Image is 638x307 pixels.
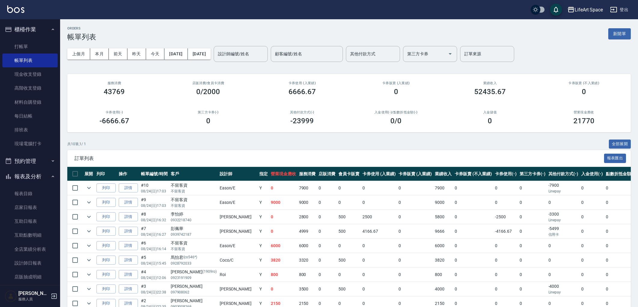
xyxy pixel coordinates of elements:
[84,212,93,221] button: expand row
[218,181,258,195] td: Eason /E
[290,117,314,125] h3: -23999
[258,282,269,296] td: Y
[75,81,154,85] h3: 服務消費
[397,224,433,238] td: 0
[518,268,547,282] td: 0
[171,290,217,295] p: 097908062
[119,227,138,236] a: 詳情
[390,117,401,125] h3: 0 /0
[337,239,361,253] td: 0
[269,167,298,181] th: 營業現金應收
[2,242,58,256] a: 全店業績分析表
[171,275,217,281] p: 0923191909
[604,154,626,163] button: 報表匯出
[7,5,24,13] img: Logo
[298,195,317,210] td: 9000
[84,198,93,207] button: expand row
[117,167,139,181] th: 操作
[604,253,637,267] td: 0
[445,49,455,59] button: Open
[580,195,604,210] td: 0
[356,110,436,114] h2: 入金使用(-) /點數折抵金額(-)
[337,167,361,181] th: 會員卡販賣
[169,81,248,85] h2: 店販消費 /會員卡消費
[397,282,433,296] td: 0
[573,117,594,125] h3: 21770
[298,167,317,181] th: 服務消費
[2,54,58,67] a: 帳單列表
[84,256,93,265] button: expand row
[141,261,168,266] p: 08/24 (日) 15:45
[453,268,493,282] td: 0
[2,256,58,270] a: 設計師日報表
[397,268,433,282] td: 0
[397,239,433,253] td: 0
[171,246,217,252] p: 不留客資
[547,268,580,282] td: 0
[2,169,58,184] button: 報表及分析
[493,282,518,296] td: 0
[2,201,58,214] a: 店家日報表
[317,181,337,195] td: 0
[269,282,298,296] td: 0
[433,268,453,282] td: 800
[171,254,217,261] div: 馬怡君
[109,48,127,60] button: 前天
[171,182,217,189] div: 不留客資
[361,224,397,238] td: 4166.67
[397,181,433,195] td: 0
[141,189,168,194] p: 08/24 (日) 17:03
[575,6,603,14] div: LifeArt Space
[580,253,604,267] td: 0
[2,95,58,109] a: 材料自購登錄
[298,210,317,224] td: 2800
[361,181,397,195] td: 0
[433,282,453,296] td: 4000
[604,268,637,282] td: 0
[2,153,58,169] button: 預約管理
[141,290,168,295] p: 08/24 (日) 22:38
[453,239,493,253] td: 0
[96,183,116,193] button: 列印
[139,268,169,282] td: #4
[493,181,518,195] td: 0
[171,283,217,290] div: [PERSON_NAME]
[269,253,298,267] td: 3820
[298,268,317,282] td: 800
[258,239,269,253] td: Y
[518,181,547,195] td: 0
[196,87,220,96] h3: 0/2000
[433,210,453,224] td: 5800
[188,48,211,60] button: [DATE]
[337,282,361,296] td: 500
[2,67,58,81] a: 現金收支登錄
[127,48,146,60] button: 昨天
[67,33,96,41] h3: 帳單列表
[96,227,116,236] button: 列印
[2,228,58,242] a: 互助點數明細
[139,224,169,238] td: #7
[361,268,397,282] td: 0
[218,268,258,282] td: Roi
[474,87,506,96] h3: 52435.67
[397,253,433,267] td: 0
[99,117,129,125] h3: -6666.67
[96,198,116,207] button: 列印
[258,224,269,238] td: Y
[433,253,453,267] td: 3820
[269,239,298,253] td: 6000
[171,269,217,275] div: [PERSON_NAME]
[96,270,116,279] button: 列印
[337,268,361,282] td: 0
[547,239,580,253] td: 0
[361,282,397,296] td: 0
[547,181,580,195] td: -7900
[433,181,453,195] td: 7900
[609,140,631,149] button: 全部展開
[518,239,547,253] td: 0
[518,253,547,267] td: 0
[548,232,578,237] p: 信用卡
[547,253,580,267] td: 0
[317,239,337,253] td: 0
[518,224,547,238] td: 0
